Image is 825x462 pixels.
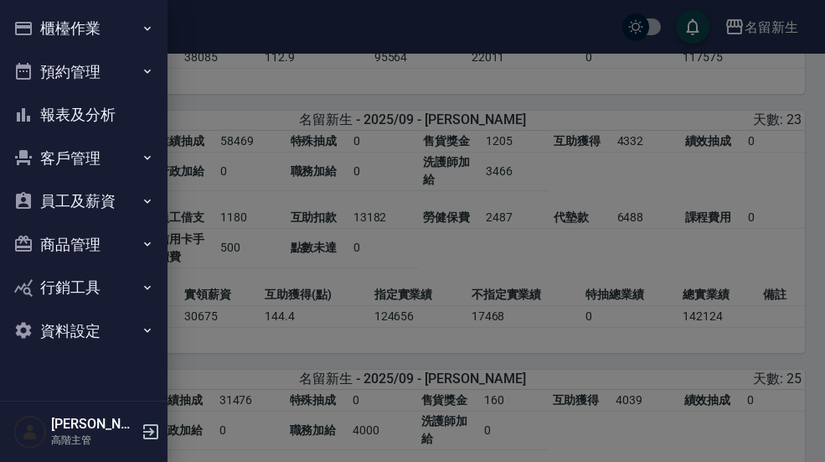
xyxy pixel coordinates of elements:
[7,179,161,223] button: 員工及薪資
[7,223,161,267] button: 商品管理
[7,266,161,309] button: 行銷工具
[7,137,161,180] button: 客戶管理
[51,433,137,448] p: 高階主管
[7,93,161,137] button: 報表及分析
[51,416,137,433] h5: [PERSON_NAME]
[13,415,47,449] img: Person
[7,50,161,94] button: 預約管理
[7,309,161,353] button: 資料設定
[7,7,161,50] button: 櫃檯作業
